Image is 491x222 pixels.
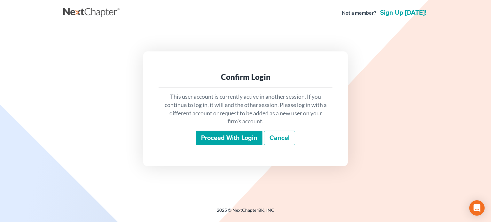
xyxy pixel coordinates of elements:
strong: Not a member? [342,9,376,17]
a: Sign up [DATE]! [379,10,428,16]
p: This user account is currently active in another session. If you continue to log in, it will end ... [164,93,327,126]
div: Confirm Login [164,72,327,82]
input: Proceed with login [196,131,262,145]
div: Open Intercom Messenger [469,200,485,216]
a: Cancel [264,131,295,145]
div: 2025 © NextChapterBK, INC [63,207,428,218]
